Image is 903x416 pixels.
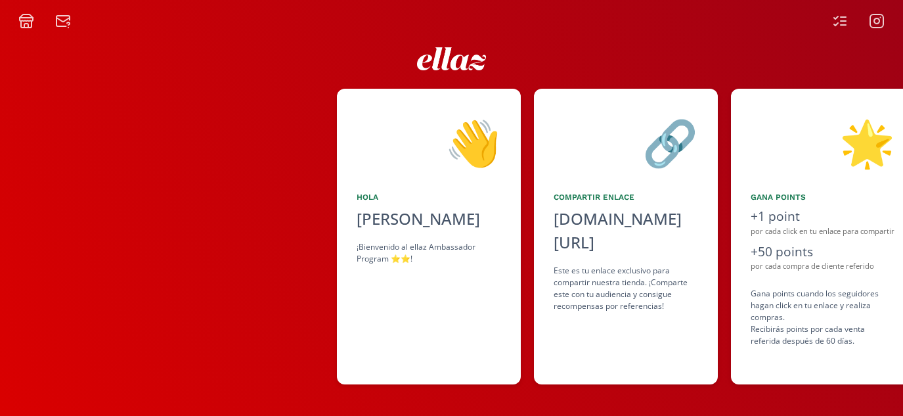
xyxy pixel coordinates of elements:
[751,226,895,237] div: por cada click en tu enlace para compartir
[554,108,698,175] div: 🔗
[357,207,501,231] div: [PERSON_NAME]
[554,191,698,203] div: Compartir Enlace
[357,241,501,265] div: ¡Bienvenido al ellaz Ambassador Program ⭐️⭐️!
[751,261,895,272] div: por cada compra de cliente referido
[751,243,895,262] div: +50 points
[751,288,895,347] div: Gana points cuando los seguidores hagan click en tu enlace y realiza compras . Recibirás points p...
[751,191,895,203] div: Gana points
[417,47,486,70] img: ew9eVGDHp6dD
[554,265,698,312] div: Este es tu enlace exclusivo para compartir nuestra tienda. ¡Comparte este con tu audiencia y cons...
[357,108,501,175] div: 👋
[751,207,895,226] div: +1 point
[357,191,501,203] div: Hola
[751,108,895,175] div: 🌟
[554,207,698,254] div: [DOMAIN_NAME][URL]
